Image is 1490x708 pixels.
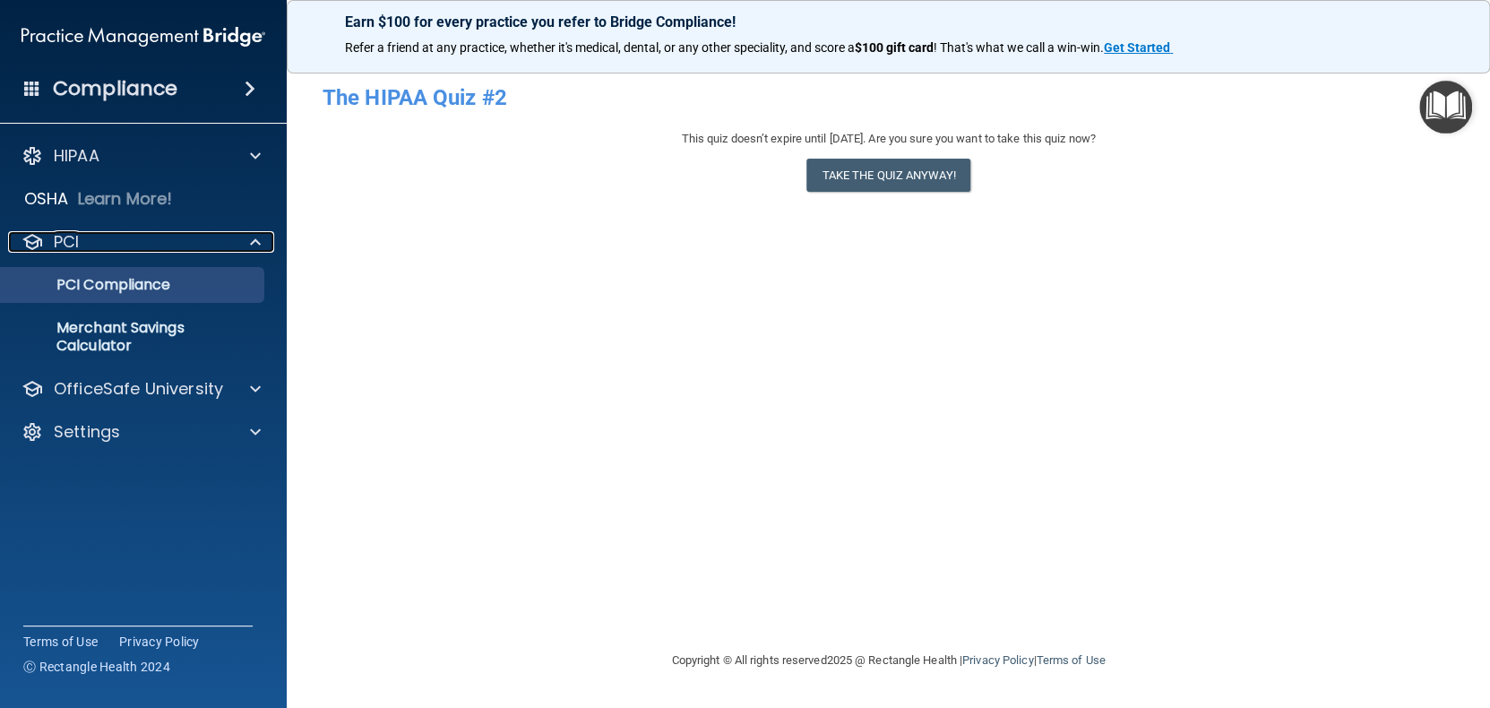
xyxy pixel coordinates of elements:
[806,159,969,192] button: Take the quiz anyway!
[23,658,170,676] span: Ⓒ Rectangle Health 2024
[934,40,1104,55] span: ! That's what we call a win-win.
[54,231,79,253] p: PCI
[1104,40,1170,55] strong: Get Started
[78,188,173,210] p: Learn More!
[54,421,120,443] p: Settings
[22,231,261,253] a: PCI
[855,40,934,55] strong: $100 gift card
[23,633,98,651] a: Terms of Use
[22,145,261,167] a: HIPAA
[1104,40,1173,55] a: Get Started
[22,19,265,55] img: PMB logo
[323,128,1454,150] div: This quiz doesn’t expire until [DATE]. Are you sure you want to take this quiz now?
[1419,81,1472,134] button: Open Resource Center
[345,40,855,55] span: Refer a friend at any practice, whether it's medical, dental, or any other speciality, and score a
[1036,653,1105,667] a: Terms of Use
[345,13,1432,30] p: Earn $100 for every practice you refer to Bridge Compliance!
[962,653,1033,667] a: Privacy Policy
[323,86,1454,109] h4: The HIPAA Quiz #2
[22,378,261,400] a: OfficeSafe University
[119,633,200,651] a: Privacy Policy
[53,76,177,101] h4: Compliance
[12,276,256,294] p: PCI Compliance
[54,378,223,400] p: OfficeSafe University
[12,319,256,355] p: Merchant Savings Calculator
[22,421,261,443] a: Settings
[562,632,1216,689] div: Copyright © All rights reserved 2025 @ Rectangle Health | |
[54,145,99,167] p: HIPAA
[24,188,69,210] p: OSHA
